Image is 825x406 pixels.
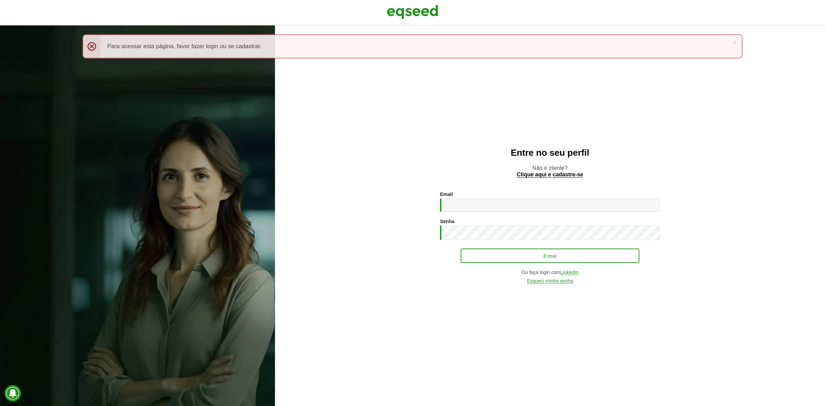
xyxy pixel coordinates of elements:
[461,249,639,263] button: Entrar
[560,270,579,275] a: LinkedIn
[440,270,660,275] div: Ou faça login com
[82,34,742,58] div: Para acessar esta página, favor fazer login ou se cadastrar.
[387,3,438,21] img: EqSeed Logo
[440,219,454,224] label: Senha
[289,148,811,158] h2: Entre no seu perfil
[289,165,811,178] p: Não é cliente?
[440,192,453,197] label: Email
[733,39,737,46] a: ×
[517,172,583,178] a: Clique aqui e cadastre-se
[527,278,573,284] a: Esqueci minha senha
